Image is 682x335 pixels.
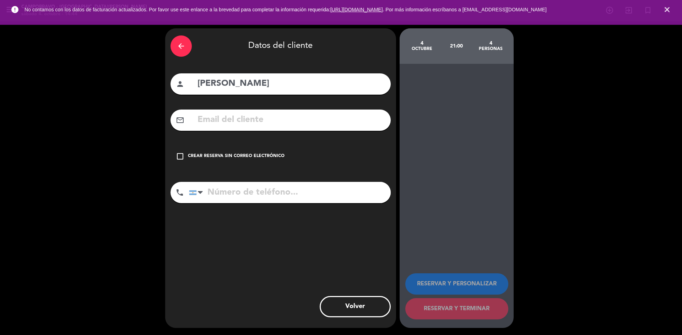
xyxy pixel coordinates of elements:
[320,296,391,317] button: Volver
[197,113,385,127] input: Email del cliente
[176,116,184,124] i: mail_outline
[170,34,391,58] div: Datos del cliente
[405,40,439,46] div: 4
[176,152,184,161] i: check_box_outline_blank
[189,182,206,203] div: Argentina: +54
[175,188,184,197] i: phone
[663,5,671,14] i: close
[405,273,508,295] button: RESERVAR Y PERSONALIZAR
[383,7,547,12] a: . Por más información escríbanos a [EMAIL_ADDRESS][DOMAIN_NAME]
[11,5,19,14] i: error
[188,153,285,160] div: Crear reserva sin correo electrónico
[405,46,439,52] div: octubre
[176,80,184,88] i: person
[189,182,391,203] input: Número de teléfono...
[439,34,473,58] div: 21:00
[330,7,383,12] a: [URL][DOMAIN_NAME]
[405,298,508,319] button: RESERVAR Y TERMINAR
[473,46,508,52] div: personas
[25,7,547,12] span: No contamos con los datos de facturación actualizados. Por favor use este enlance a la brevedad p...
[473,40,508,46] div: 4
[197,77,385,91] input: Nombre del cliente
[177,42,185,50] i: arrow_back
